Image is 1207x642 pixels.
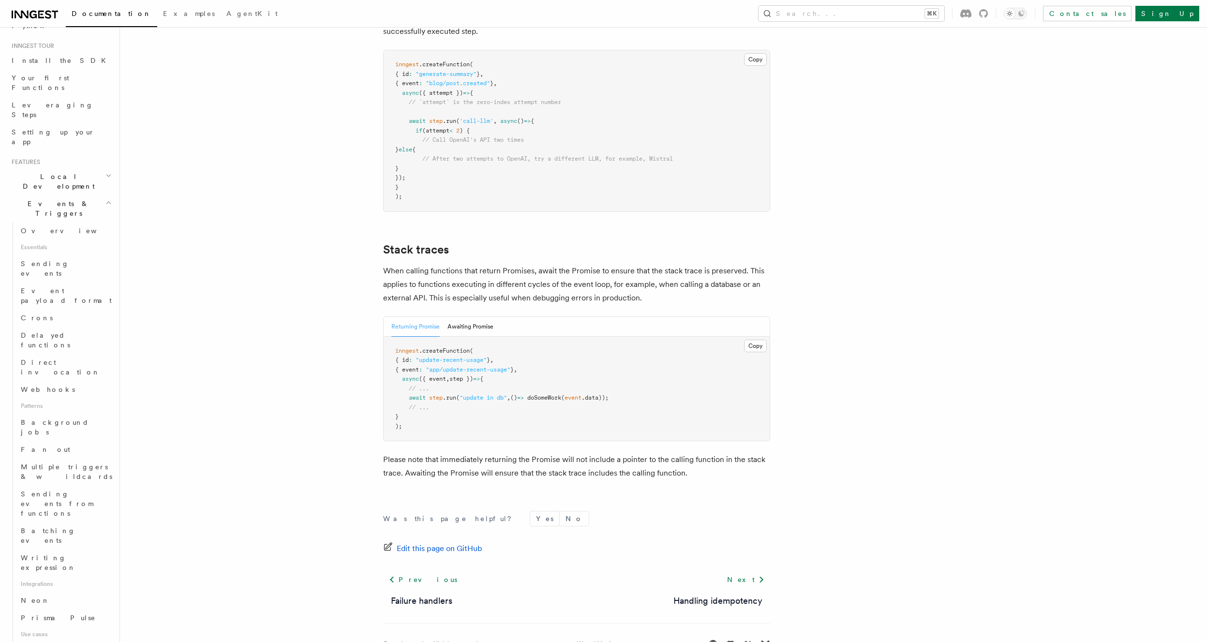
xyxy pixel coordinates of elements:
[925,9,939,18] kbd: ⌘K
[221,3,283,26] a: AgentKit
[383,264,770,305] p: When calling functions that return Promises, await the Promise to ensure that the stack trace is ...
[17,239,114,255] span: Essentials
[21,358,100,376] span: Direct invocation
[21,614,96,622] span: Prisma Pulse
[17,309,114,327] a: Crons
[12,101,93,119] span: Leveraging Steps
[17,627,114,642] span: Use cases
[449,375,473,382] span: step })
[409,394,426,401] span: await
[470,347,473,354] span: (
[416,71,477,77] span: "generate-summary"
[399,146,412,153] span: else
[673,594,762,608] a: Handling idempotency
[581,394,609,401] span: .data));
[490,80,493,87] span: }
[412,146,416,153] span: {
[1043,6,1132,21] a: Contact sales
[391,594,452,608] a: Failure handlers
[395,146,399,153] span: }
[443,118,456,124] span: .run
[21,314,53,322] span: Crons
[21,418,89,436] span: Background jobs
[409,99,561,105] span: // `attempt` is the zero-index attempt number
[447,317,493,337] button: Awaiting Promise
[565,394,581,401] span: event
[21,446,70,453] span: Fan out
[21,554,76,571] span: Writing expression
[456,118,460,124] span: (
[460,118,493,124] span: 'call-llm'
[8,172,105,191] span: Local Development
[510,394,517,401] span: ()
[422,136,524,143] span: // Call OpenAI's API two times
[429,118,443,124] span: step
[17,549,114,576] a: Writing expression
[383,453,770,480] p: Please note that immediately returning the Promise will not include a pointer to the calling func...
[397,542,482,555] span: Edit this page on GitHub
[17,354,114,381] a: Direct invocation
[383,514,518,523] p: Was this page helpful?
[8,168,114,195] button: Local Development
[395,423,402,430] span: );
[426,366,510,373] span: "app/update-recent-usage"
[383,571,463,588] a: Previous
[8,96,114,123] a: Leveraging Steps
[21,386,75,393] span: Webhooks
[409,404,429,411] span: // ...
[422,155,673,162] span: // After two attempts to OpenAI, try a different LLM, for example, Mistral
[8,158,40,166] span: Features
[507,394,510,401] span: ,
[456,394,460,401] span: (
[8,123,114,150] a: Setting up your app
[395,174,405,181] span: });
[395,193,402,200] span: );
[8,42,54,50] span: Inngest tour
[17,282,114,309] a: Event payload format
[409,357,412,363] span: :
[527,394,561,401] span: doSomeWork
[1135,6,1199,21] a: Sign Up
[530,511,559,526] button: Yes
[402,375,419,382] span: async
[409,118,426,124] span: await
[17,222,114,239] a: Overview
[490,357,493,363] span: ,
[17,522,114,549] a: Batching events
[456,127,460,134] span: 2
[8,195,114,222] button: Events & Triggers
[17,592,114,609] a: Neon
[391,317,440,337] button: Returning Promise
[721,571,770,588] a: Next
[12,128,95,146] span: Setting up your app
[416,127,422,134] span: if
[12,74,69,91] span: Your first Functions
[759,6,944,21] button: Search...⌘K
[157,3,221,26] a: Examples
[510,366,514,373] span: }
[517,118,524,124] span: ()
[17,255,114,282] a: Sending events
[163,10,215,17] span: Examples
[21,227,120,235] span: Overview
[493,118,497,124] span: ,
[17,576,114,592] span: Integrations
[395,357,409,363] span: { id
[21,331,70,349] span: Delayed functions
[21,287,112,304] span: Event payload format
[463,90,470,96] span: =>
[429,394,443,401] span: step
[1004,8,1027,19] button: Toggle dark mode
[744,53,767,66] button: Copy
[383,542,482,555] a: Edit this page on GitHub
[416,357,487,363] span: "update-recent-usage"
[383,243,449,256] a: Stack traces
[66,3,157,27] a: Documentation
[443,394,456,401] span: .run
[480,375,483,382] span: {
[422,127,449,134] span: (attempt
[409,385,429,392] span: // ...
[514,366,517,373] span: ,
[419,375,446,382] span: ({ event
[17,485,114,522] a: Sending events from functions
